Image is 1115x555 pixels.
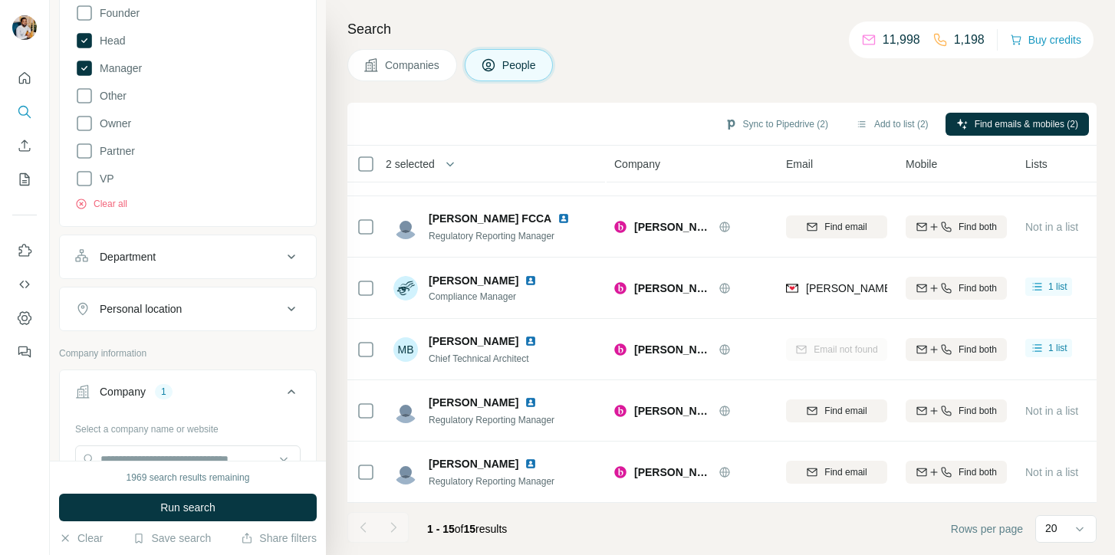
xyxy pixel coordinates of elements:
h4: Search [347,18,1097,40]
button: Find emails & mobiles (2) [946,113,1089,136]
button: Use Surfe on LinkedIn [12,237,37,264]
button: Feedback [12,338,37,366]
button: Run search [59,494,317,521]
img: Avatar [12,15,37,40]
button: Dashboard [12,304,37,332]
div: 1 [155,385,173,399]
span: [PERSON_NAME] [429,395,518,410]
button: Find both [906,215,1007,238]
p: 1,198 [954,31,985,49]
div: Select a company name or website [75,416,301,436]
span: [PERSON_NAME] Group [634,342,711,357]
span: Not in a list [1025,466,1078,478]
span: Companies [385,57,441,73]
span: [PERSON_NAME] Group [634,219,711,235]
button: Find both [906,338,1007,361]
span: Regulatory Reporting Manager [429,476,554,487]
img: LinkedIn logo [525,335,537,347]
img: Avatar [393,215,418,239]
div: Personal location [100,301,182,317]
span: Find email [824,220,867,234]
div: Company [100,384,146,399]
span: [PERSON_NAME] Group [634,281,711,296]
button: Find email [786,399,887,422]
img: Avatar [393,276,418,300]
button: Find both [906,277,1007,300]
span: Company [614,156,660,172]
span: [PERSON_NAME] Group [634,465,711,480]
span: Other [94,88,127,103]
span: Find email [824,465,867,479]
button: My lists [12,166,37,193]
button: Department [60,238,316,275]
img: Avatar [393,460,418,484]
div: MB [393,337,418,362]
span: Regulatory Reporting Manager [429,415,554,425]
span: 1 - 15 [427,523,455,535]
span: Mobile [906,156,937,172]
button: Sync to Pipedrive (2) [714,113,839,136]
button: Share filters [241,530,317,546]
img: Logo of Beazley Group [614,282,627,294]
img: LinkedIn logo [525,458,537,470]
span: Find both [959,343,997,356]
button: Find both [906,399,1007,422]
button: Clear [59,530,103,546]
span: Partner [94,143,135,159]
img: LinkedIn logo [525,396,537,409]
span: Find both [959,220,997,234]
button: Buy credits [1010,29,1081,51]
span: Head [94,33,125,48]
span: Manager [94,61,142,76]
button: Find both [906,461,1007,484]
button: Save search [133,530,211,546]
span: 15 [464,523,476,535]
button: Find email [786,461,887,484]
span: Email [786,156,813,172]
span: 1 list [1048,280,1067,294]
span: Owner [94,116,131,131]
button: Enrich CSV [12,132,37,159]
img: provider findymail logo [786,281,798,296]
span: 2 selected [386,156,435,172]
span: Founder [94,5,140,21]
span: Compliance Manager [429,290,543,304]
span: [PERSON_NAME] [429,333,518,349]
button: Find email [786,215,887,238]
img: LinkedIn logo [557,212,570,225]
button: Search [12,98,37,126]
span: Find both [959,404,997,418]
span: Chief Technical Architect [429,353,529,364]
span: Rows per page [951,521,1023,537]
p: 11,998 [883,31,920,49]
div: Department [100,249,156,264]
button: Company1 [60,373,316,416]
img: Logo of Beazley Group [614,405,627,417]
span: Find both [959,281,997,295]
p: 20 [1045,521,1057,536]
button: Add to list (2) [845,113,939,136]
button: Personal location [60,291,316,327]
button: Clear all [75,197,127,211]
span: Find both [959,465,997,479]
span: Regulatory Reporting Manager [429,231,554,241]
button: Quick start [12,64,37,92]
span: Run search [160,500,215,515]
button: Use Surfe API [12,271,37,298]
span: results [427,523,507,535]
span: Lists [1025,156,1048,172]
span: Not in a list [1025,405,1078,417]
span: 1 list [1048,341,1067,355]
span: Not in a list [1025,221,1078,233]
span: Find email [824,404,867,418]
span: [PERSON_NAME] [429,456,518,471]
span: VP [94,171,114,186]
span: [PERSON_NAME] Group [634,403,711,419]
span: [PERSON_NAME] FCCA [429,211,551,226]
img: Avatar [393,399,418,423]
img: Logo of Beazley Group [614,343,627,356]
div: 1969 search results remaining [127,471,250,484]
img: LinkedIn logo [525,274,537,287]
img: Logo of Beazley Group [614,466,627,478]
span: [PERSON_NAME] [429,273,518,288]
